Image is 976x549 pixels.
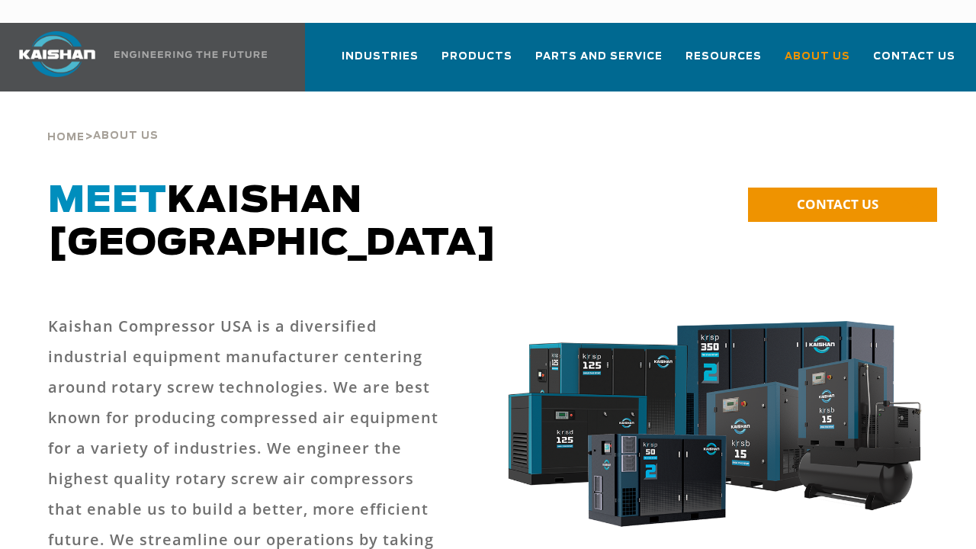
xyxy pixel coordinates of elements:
span: Resources [685,48,762,66]
span: Products [441,48,512,66]
span: CONTACT US [797,195,878,213]
span: About Us [93,131,159,141]
a: Industries [342,37,419,88]
span: Industries [342,48,419,66]
div: > [47,91,159,149]
span: Parts and Service [535,48,663,66]
img: Engineering the future [114,51,267,58]
a: About Us [785,37,850,88]
a: Parts and Service [535,37,663,88]
a: Resources [685,37,762,88]
span: About Us [785,48,850,66]
span: Contact Us [873,48,955,66]
span: Home [47,133,85,143]
a: Contact Us [873,37,955,88]
a: Products [441,37,512,88]
span: Kaishan [GEOGRAPHIC_DATA] [48,183,497,262]
a: Home [47,130,85,143]
span: Meet [48,183,167,220]
a: CONTACT US [748,188,937,222]
img: krsb [497,311,928,544]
